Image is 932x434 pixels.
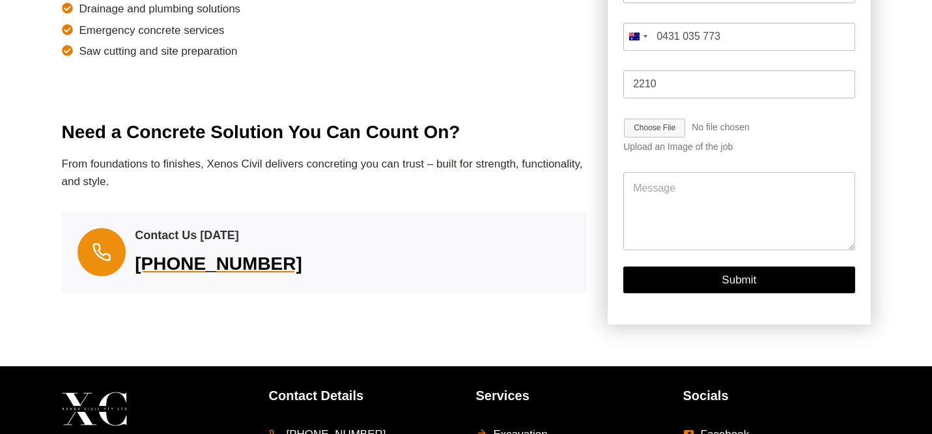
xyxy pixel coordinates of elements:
h5: Services [476,386,664,405]
input: Post Code: E.g 2000 [623,70,854,98]
input: Mobile [623,23,854,51]
h6: Contact Us [DATE] [135,227,393,244]
span: Saw cutting and site preparation [79,42,238,60]
span: Emergency concrete services [79,22,225,39]
a: [PHONE_NUMBER] [135,250,393,278]
button: Selected country [623,23,652,51]
h5: Contact Details [269,386,457,405]
p: From foundations to finishes, Xenos Civil delivers concreting you can trust – built for strength,... [62,155,587,190]
strong: Need a Concrete Solution You Can Count On? [62,122,460,142]
button: Submit [623,267,854,293]
h5: Socials [683,386,871,405]
div: Upload an Image of the job [623,141,854,152]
